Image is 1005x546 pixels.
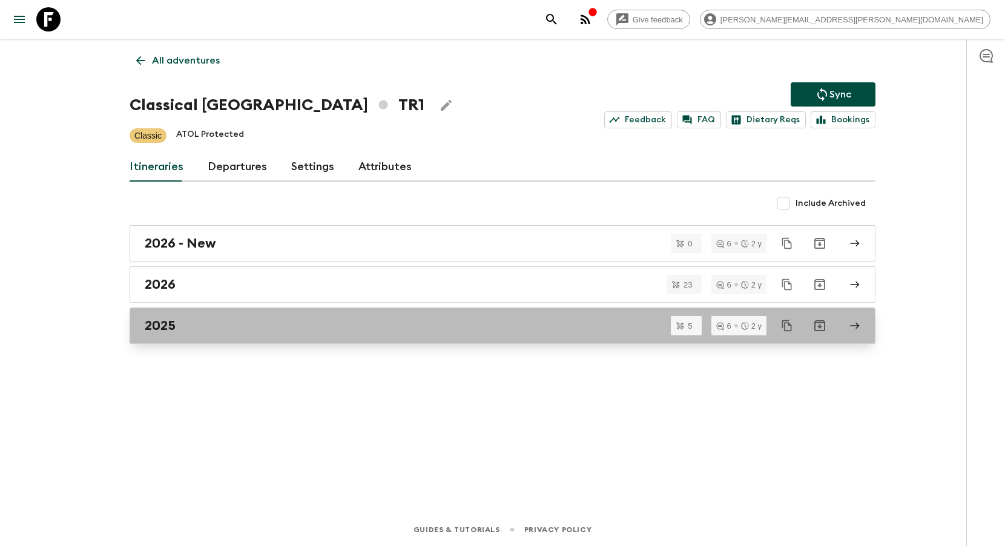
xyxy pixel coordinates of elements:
div: 6 [716,322,731,330]
button: search adventures [539,7,564,31]
p: Classic [134,130,162,142]
p: Sync [829,87,851,102]
div: 6 [716,240,731,248]
p: ATOL Protected [176,128,244,143]
a: Departures [208,153,267,182]
a: All adventures [130,48,226,73]
span: 5 [680,322,699,330]
button: menu [7,7,31,31]
span: 23 [676,281,699,289]
a: Bookings [811,111,875,128]
a: Settings [291,153,334,182]
button: Archive [808,314,832,338]
p: All adventures [152,53,220,68]
a: Itineraries [130,153,183,182]
button: Duplicate [776,315,798,337]
a: Feedback [604,111,672,128]
a: 2026 [130,266,875,303]
a: Give feedback [607,10,690,29]
a: Privacy Policy [524,523,591,536]
span: Include Archived [796,197,866,209]
a: Attributes [358,153,412,182]
span: [PERSON_NAME][EMAIL_ADDRESS][PERSON_NAME][DOMAIN_NAME] [714,15,990,24]
div: 2 y [741,281,762,289]
div: 2 y [741,240,762,248]
a: 2025 [130,308,875,344]
button: Duplicate [776,274,798,295]
span: 0 [680,240,699,248]
button: Archive [808,272,832,297]
span: Give feedback [626,15,690,24]
div: [PERSON_NAME][EMAIL_ADDRESS][PERSON_NAME][DOMAIN_NAME] [700,10,990,29]
button: Edit Adventure Title [434,93,458,117]
button: Sync adventure departures to the booking engine [791,82,875,107]
div: 6 [716,281,731,289]
h2: 2025 [145,318,176,334]
h2: 2026 [145,277,176,292]
h1: Classical [GEOGRAPHIC_DATA] TR1 [130,93,424,117]
a: 2026 - New [130,225,875,261]
button: Archive [808,231,832,255]
h2: 2026 - New [145,235,216,251]
div: 2 y [741,322,762,330]
a: Guides & Tutorials [414,523,500,536]
button: Duplicate [776,232,798,254]
a: FAQ [677,111,721,128]
a: Dietary Reqs [726,111,806,128]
